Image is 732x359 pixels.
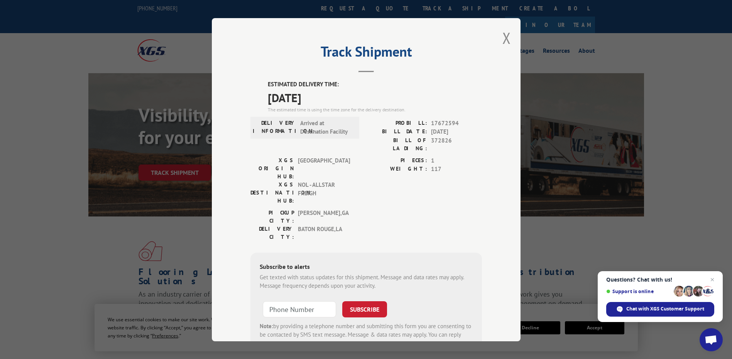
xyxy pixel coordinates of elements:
span: [PERSON_NAME] , GA [298,208,350,225]
button: Close modal [502,28,511,48]
button: SUBSCRIBE [342,301,387,317]
span: Close chat [708,275,717,284]
span: Arrived at Destination Facility [300,119,352,136]
label: PROBILL: [366,119,427,127]
span: BATON ROUGE , LA [298,225,350,241]
label: PIECES: [366,156,427,165]
span: Chat with XGS Customer Support [626,305,704,312]
span: 117 [431,165,482,174]
span: 17672594 [431,119,482,127]
span: 372826 [431,136,482,152]
label: DELIVERY INFORMATION: [253,119,296,136]
span: Support is online [606,289,671,294]
label: WEIGHT: [366,165,427,174]
span: Questions? Chat with us! [606,277,714,283]
label: ESTIMATED DELIVERY TIME: [268,80,482,89]
span: NOL - ALLSTAR FREIGH [298,180,350,205]
label: XGS ORIGIN HUB: [250,156,294,180]
label: XGS DESTINATION HUB: [250,180,294,205]
label: PICKUP CITY: [250,208,294,225]
label: BILL OF LADING: [366,136,427,152]
label: BILL DATE: [366,127,427,136]
span: [DATE] [431,127,482,136]
h2: Track Shipment [250,46,482,61]
div: Get texted with status updates for this shipment. Message and data rates may apply. Message frequ... [260,273,473,290]
div: The estimated time is using the time zone for the delivery destination. [268,106,482,113]
span: [GEOGRAPHIC_DATA] [298,156,350,180]
span: [DATE] [268,89,482,106]
div: Open chat [700,328,723,351]
span: 1 [431,156,482,165]
strong: Note: [260,322,273,329]
div: Subscribe to alerts [260,262,473,273]
div: Chat with XGS Customer Support [606,302,714,317]
label: DELIVERY CITY: [250,225,294,241]
input: Phone Number [263,301,336,317]
div: by providing a telephone number and submitting this form you are consenting to be contacted by SM... [260,322,473,348]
